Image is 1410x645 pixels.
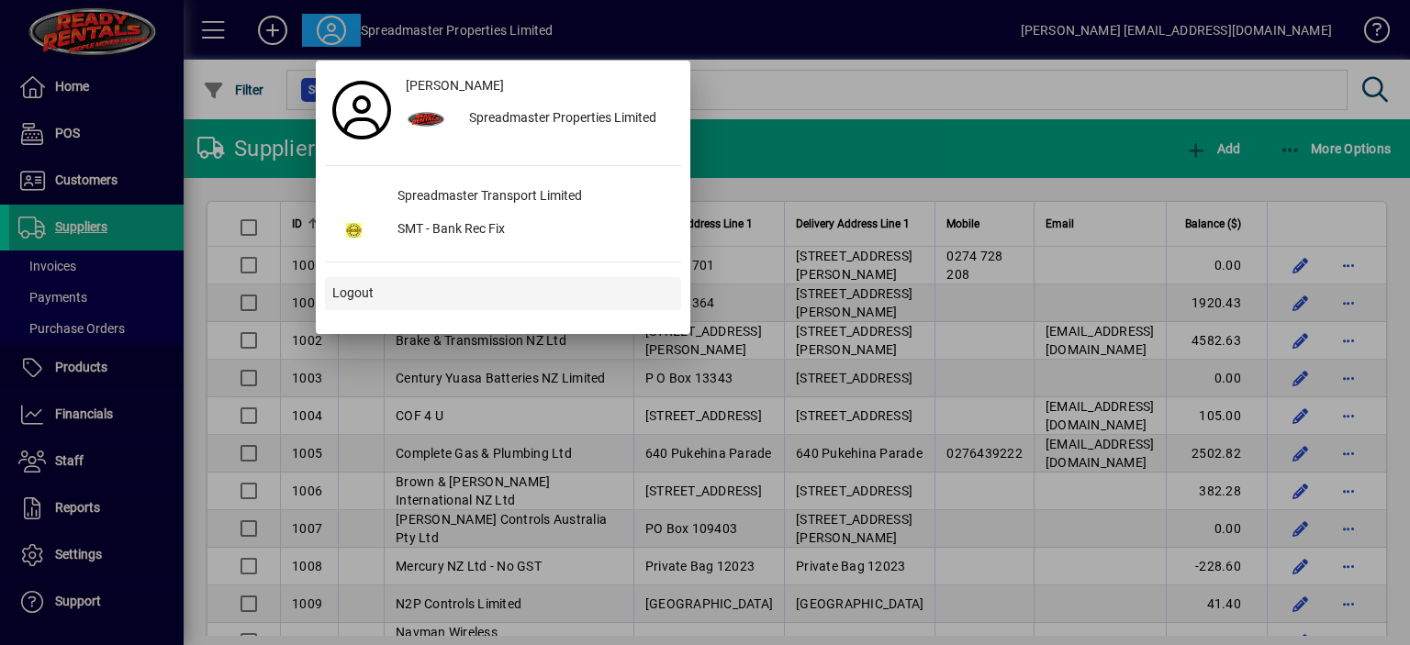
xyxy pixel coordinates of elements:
[383,181,681,214] div: Spreadmaster Transport Limited
[398,103,681,136] button: Spreadmaster Properties Limited
[325,277,681,310] button: Logout
[406,76,504,95] span: [PERSON_NAME]
[325,94,398,127] a: Profile
[325,181,681,214] button: Spreadmaster Transport Limited
[398,70,681,103] a: [PERSON_NAME]
[332,284,374,303] span: Logout
[454,103,681,136] div: Spreadmaster Properties Limited
[383,214,681,247] div: SMT - Bank Rec Fix
[325,214,681,247] button: SMT - Bank Rec Fix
